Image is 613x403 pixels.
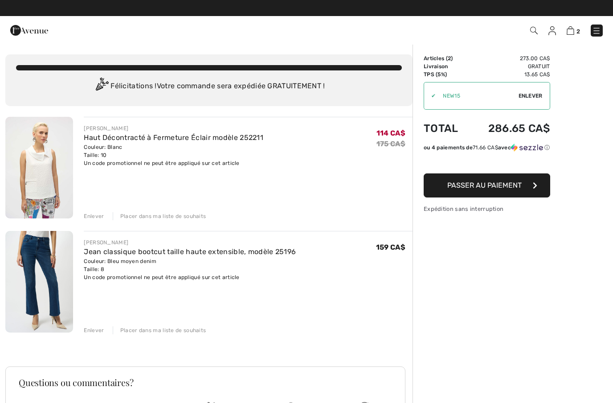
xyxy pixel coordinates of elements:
[84,124,263,132] div: [PERSON_NAME]
[84,133,263,142] a: Haut Décontracté à Fermeture Éclair modèle 252211
[376,129,405,137] span: 114 CA$
[447,181,522,189] span: Passer au paiement
[424,54,469,62] td: Articles ( )
[448,55,451,62] span: 2
[5,231,73,333] img: Jean classique bootcut taille haute extensible, modèle 25196
[10,25,48,34] a: 1ère Avenue
[84,212,104,220] div: Enlever
[5,117,73,218] img: Haut Décontracté à Fermeture Éclair modèle 252211
[84,239,296,247] div: [PERSON_NAME]
[84,247,296,256] a: Jean classique bootcut taille haute extensible, modèle 25196
[84,159,263,167] div: Un code promotionnel ne peut être appliqué sur cet article
[424,70,469,78] td: TPS (5%)
[376,140,405,148] s: 175 CA$
[84,257,296,273] div: Couleur: Bleu moyen denim Taille: 8
[473,144,498,151] span: 71.66 CA$
[469,113,550,144] td: 286.65 CA$
[436,82,518,109] input: Code promo
[424,144,550,155] div: ou 4 paiements de71.66 CA$avecSezzle Cliquez pour en savoir plus sur Sezzle
[84,143,263,159] div: Couleur: Blanc Taille: 10
[424,144,550,152] div: ou 4 paiements de avec
[519,92,543,100] span: Enlever
[567,26,574,35] img: Panier d'achat
[469,62,550,70] td: Gratuit
[84,326,104,334] div: Enlever
[424,92,436,100] div: ✔
[424,62,469,70] td: Livraison
[19,378,392,387] h3: Questions ou commentaires?
[93,78,110,95] img: Congratulation2.svg
[592,26,601,35] img: Menu
[84,273,296,281] div: Un code promotionnel ne peut être appliqué sur cet article
[567,25,580,36] a: 2
[424,205,550,213] div: Expédition sans interruption
[10,21,48,39] img: 1ère Avenue
[424,173,550,197] button: Passer au paiement
[16,78,402,95] div: Félicitations ! Votre commande sera expédiée GRATUITEMENT !
[424,155,550,170] iframe: PayPal-paypal
[548,26,556,35] img: Mes infos
[424,113,469,144] td: Total
[376,243,405,251] span: 159 CA$
[113,326,206,334] div: Placer dans ma liste de souhaits
[113,212,206,220] div: Placer dans ma liste de souhaits
[530,27,538,34] img: Recherche
[469,54,550,62] td: 273.00 CA$
[511,144,543,152] img: Sezzle
[469,70,550,78] td: 13.65 CA$
[576,28,580,35] span: 2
